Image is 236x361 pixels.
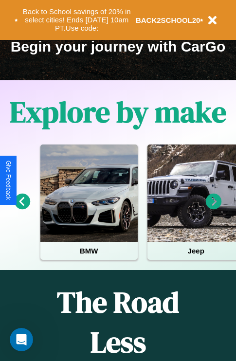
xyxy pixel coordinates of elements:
button: Back to School savings of 20% in select cities! Ends [DATE] 10am PT.Use code: [18,5,136,35]
h1: Explore by make [10,92,226,132]
iframe: Intercom live chat [10,328,33,351]
h4: BMW [40,242,138,260]
b: BACK2SCHOOL20 [136,16,200,24]
div: Give Feedback [5,161,12,200]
